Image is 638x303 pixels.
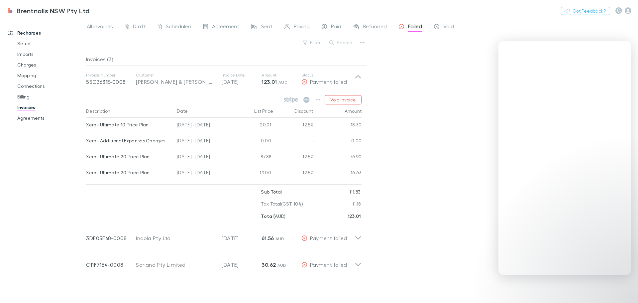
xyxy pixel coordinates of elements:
span: Sent [261,23,272,32]
div: [DATE] - [DATE] [174,134,234,150]
p: Amount [262,73,301,78]
p: Invoice Number [86,73,136,78]
span: Paying [294,23,310,32]
img: Brentnalls NSW Pty Ltd's Logo [7,7,14,15]
strong: Total [261,213,273,219]
div: 20.91 [234,118,274,134]
p: [DATE] [222,261,262,269]
a: Recharges [1,28,90,38]
a: Connections [11,81,90,91]
p: Sub Total [261,186,282,198]
span: Payment failed [310,261,347,268]
span: Agreement [212,23,239,32]
div: 0.00 [234,134,274,150]
div: 18.30 [314,118,362,134]
strong: 30.62 [262,261,276,268]
span: AUD [275,236,284,241]
p: 3DE05E68-0008 [86,234,136,242]
span: Draft [133,23,146,32]
iframe: Intercom live chat [615,280,631,296]
span: Scheduled [166,23,191,32]
span: Failed [408,23,422,32]
p: C11F71E4-0008 [86,261,136,269]
p: [DATE] [222,78,262,86]
div: 19.00 [234,166,274,182]
button: Search [326,39,356,47]
div: Xero - Additional Expenses Charges [86,134,171,148]
a: Billing [11,91,90,102]
button: Void invoice [325,95,362,104]
div: Xero - Ultimate 10 Price Plan [86,118,171,132]
p: Status [301,73,355,78]
div: [DATE] - [DATE] [174,118,234,134]
div: Incola Pty Ltd [136,234,215,242]
div: C11F71E4-0008Sarland Pty Limited[DATE]30.62 AUDPayment failed [81,249,367,275]
a: Charges [11,60,90,70]
a: Setup [11,38,90,49]
p: 55C3631E-0008 [86,78,136,86]
div: Invoice Number55C3631E-0008Customer[PERSON_NAME] & [PERSON_NAME] Real Estate Pty LtdInvoice Date[... [81,66,367,92]
a: Imports [11,49,90,60]
div: [DATE] - [DATE] [174,150,234,166]
h3: Brentnalls NSW Pty Ltd [17,7,90,15]
div: - [274,134,314,150]
div: Xero - Ultimate 20 Price Plan [86,150,171,164]
div: 16.63 [314,166,362,182]
a: Invoices [11,102,90,113]
div: Sarland Pty Limited [136,261,215,269]
strong: 123.01 [348,213,361,219]
span: Payment failed [310,235,347,241]
strong: 123.01 [262,78,277,85]
div: 12.5% [274,118,314,134]
div: 87.88 [234,150,274,166]
p: Customer [136,73,215,78]
span: Void [443,23,454,32]
p: 11.18 [352,198,361,210]
span: AUD [278,80,287,85]
p: [DATE] [222,234,262,242]
span: Payment failed [310,78,347,85]
p: 111.83 [349,186,361,198]
div: Xero - Ultimate 20 Price Plan [86,166,171,180]
p: Tax Total (GST 10%) [261,198,303,210]
button: Filter [299,39,325,47]
a: Agreements [11,113,90,123]
div: 76.90 [314,150,362,166]
a: Mapping [11,70,90,81]
div: 3DE05E68-0008Incola Pty Ltd[DATE]61.56 AUDPayment failed [81,222,367,249]
div: [DATE] - [DATE] [174,166,234,182]
div: [PERSON_NAME] & [PERSON_NAME] Real Estate Pty Ltd [136,78,215,86]
strong: 61.56 [262,235,274,241]
div: 12.5% [274,150,314,166]
span: All invoices [87,23,113,32]
p: ( AUD ) [261,210,285,222]
iframe: Intercom live chat [498,41,631,275]
div: 12.5% [274,166,314,182]
a: Brentnalls NSW Pty Ltd [3,3,94,19]
div: 0.00 [314,134,362,150]
span: Paid [331,23,341,32]
span: AUD [277,263,286,268]
p: Invoice Date [222,73,262,78]
button: Got Feedback? [561,7,610,15]
span: Refunded [363,23,387,32]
